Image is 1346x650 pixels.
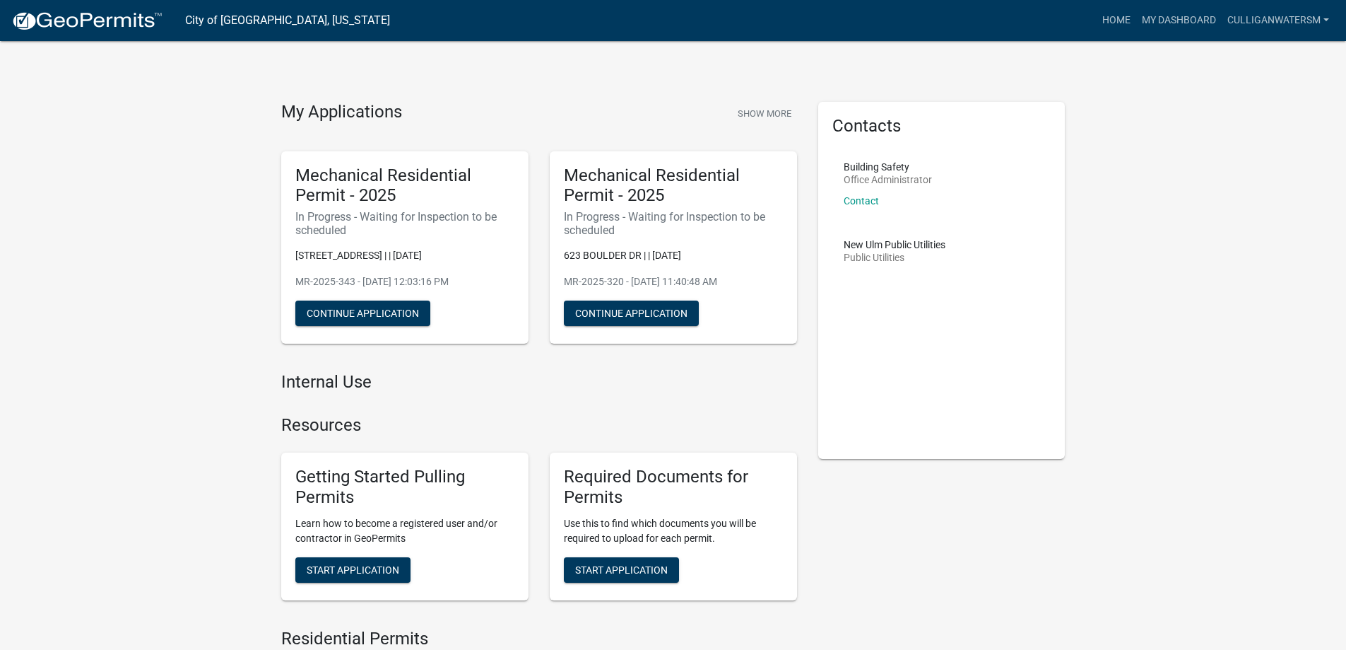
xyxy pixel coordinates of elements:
a: Culliganwatersm [1222,7,1335,34]
p: MR-2025-320 - [DATE] 11:40:48 AM [564,274,783,289]
p: Office Administrator [844,175,932,185]
button: Continue Application [564,301,699,326]
h6: In Progress - Waiting for Inspection to be scheduled [295,210,514,237]
h6: In Progress - Waiting for Inspection to be scheduled [564,210,783,237]
a: Contact [844,195,879,207]
h4: Resources [281,415,797,436]
button: Start Application [564,557,679,583]
a: City of [GEOGRAPHIC_DATA], [US_STATE] [185,8,390,33]
span: Start Application [307,564,399,575]
p: [STREET_ADDRESS] | | [DATE] [295,248,514,263]
span: Start Application [575,564,668,575]
a: My Dashboard [1136,7,1222,34]
button: Show More [732,102,797,125]
p: Building Safety [844,162,932,172]
h4: Internal Use [281,372,797,393]
button: Start Application [295,557,411,583]
p: 623 BOULDER DR | | [DATE] [564,248,783,263]
a: Home [1097,7,1136,34]
p: Learn how to become a registered user and/or contractor in GeoPermits [295,516,514,546]
h5: Mechanical Residential Permit - 2025 [564,166,783,207]
p: Use this to find which documents you will be required to upload for each permit. [564,516,783,546]
button: Continue Application [295,301,430,326]
p: Public Utilities [844,253,945,262]
h5: Required Documents for Permits [564,467,783,508]
h5: Contacts [832,116,1051,137]
h4: My Applications [281,102,402,123]
h5: Getting Started Pulling Permits [295,467,514,508]
h5: Mechanical Residential Permit - 2025 [295,166,514,207]
p: New Ulm Public Utilities [844,240,945,250]
h4: Residential Permits [281,629,797,649]
p: MR-2025-343 - [DATE] 12:03:16 PM [295,274,514,289]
